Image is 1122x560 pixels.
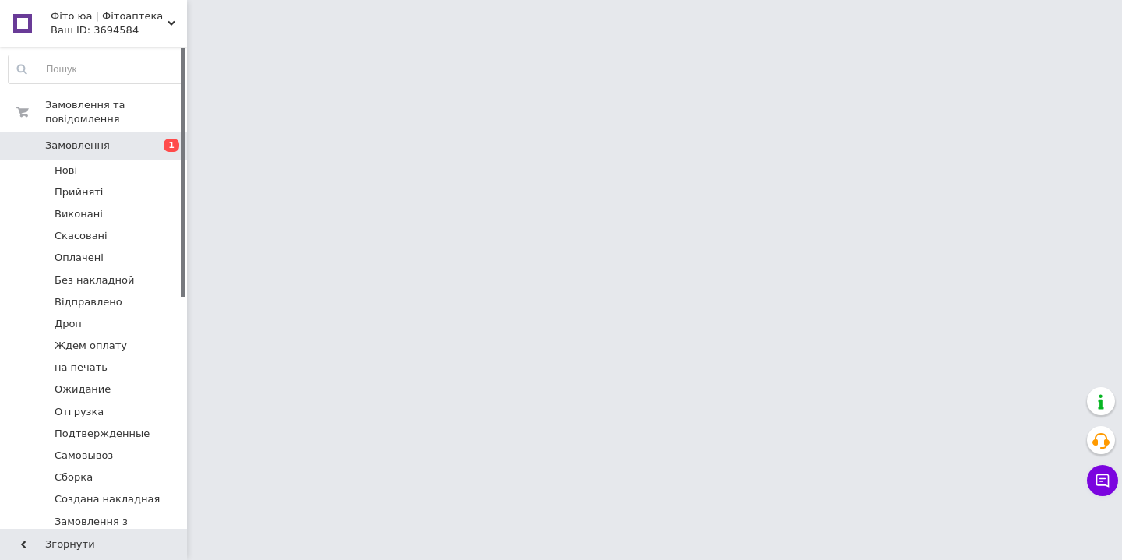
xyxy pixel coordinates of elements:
span: Фіто юа | Фітоаптека [51,9,168,23]
span: Виконані [55,207,103,221]
span: Нові [55,164,77,178]
span: Создана накладная [55,492,160,506]
span: Скасовані [55,229,108,243]
span: на печать [55,361,108,375]
span: 1 [164,139,179,152]
span: Ожидание [55,382,111,396]
span: Отгрузка [55,405,104,419]
span: Прийняті [55,185,103,199]
span: Оплачені [55,251,104,265]
span: Відправлено [55,295,122,309]
span: Замовлення з [PERSON_NAME] [55,515,182,543]
button: Чат з покупцем [1087,465,1118,496]
div: Ваш ID: 3694584 [51,23,187,37]
span: Подтвержденные [55,427,150,441]
span: Замовлення та повідомлення [45,98,187,126]
span: Дроп [55,317,82,331]
span: Ждем оплату [55,339,127,353]
span: Без накладной [55,273,134,287]
span: Замовлення [45,139,110,153]
input: Пошук [9,55,183,83]
span: Сборка [55,470,93,484]
span: Самовывоз [55,449,113,463]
